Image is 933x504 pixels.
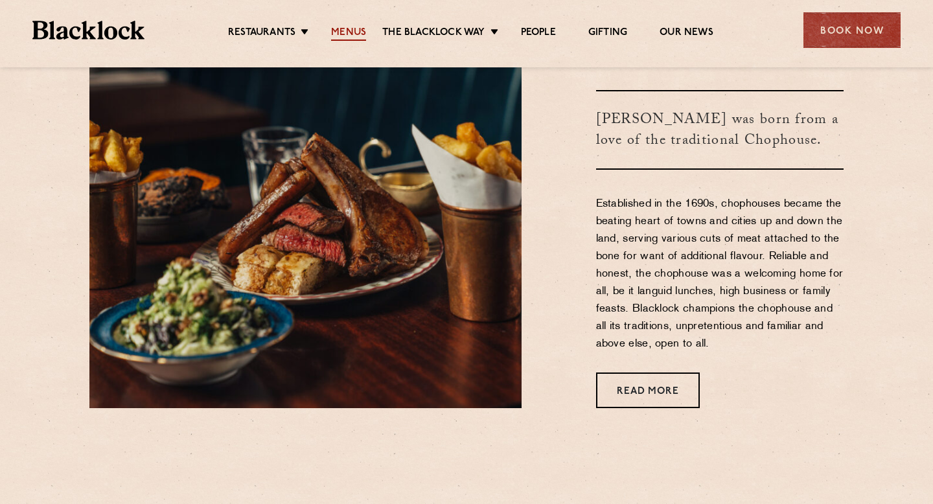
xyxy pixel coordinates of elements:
p: Established in the 1690s, chophouses became the beating heart of towns and cities up and down the... [596,196,844,353]
a: Menus [331,27,366,41]
a: People [521,27,556,41]
img: BL_Textured_Logo-footer-cropped.svg [32,21,144,40]
a: Our News [660,27,713,41]
div: Book Now [803,12,901,48]
a: The Blacklock Way [382,27,485,41]
a: Restaurants [228,27,295,41]
h3: [PERSON_NAME] was born from a love of the traditional Chophouse. [596,90,844,170]
a: Read More [596,372,700,408]
a: Gifting [588,27,627,41]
